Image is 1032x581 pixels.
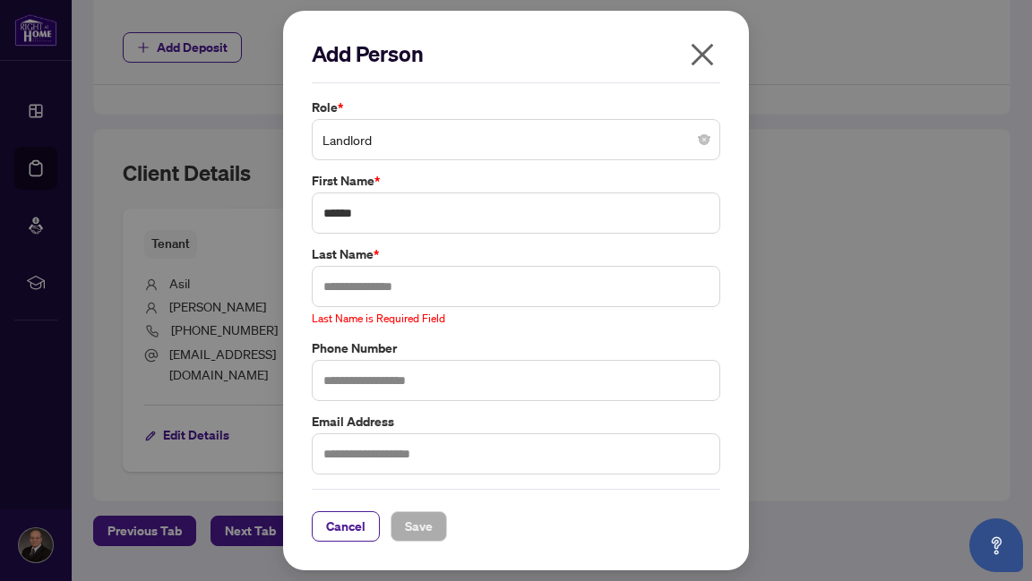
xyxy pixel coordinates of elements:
label: Email Address [312,412,720,431]
button: Save [391,511,447,542]
button: Open asap [969,518,1023,572]
h2: Add Person [312,39,720,68]
button: Cancel [312,511,380,542]
label: Role [312,98,720,117]
span: close-circle [699,134,709,145]
label: First Name [312,171,720,191]
span: Last Name is Required Field [312,312,445,325]
label: Phone Number [312,338,720,358]
span: Cancel [326,512,365,541]
span: Landlord [322,123,709,157]
span: close [688,40,717,69]
label: Last Name [312,244,720,264]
